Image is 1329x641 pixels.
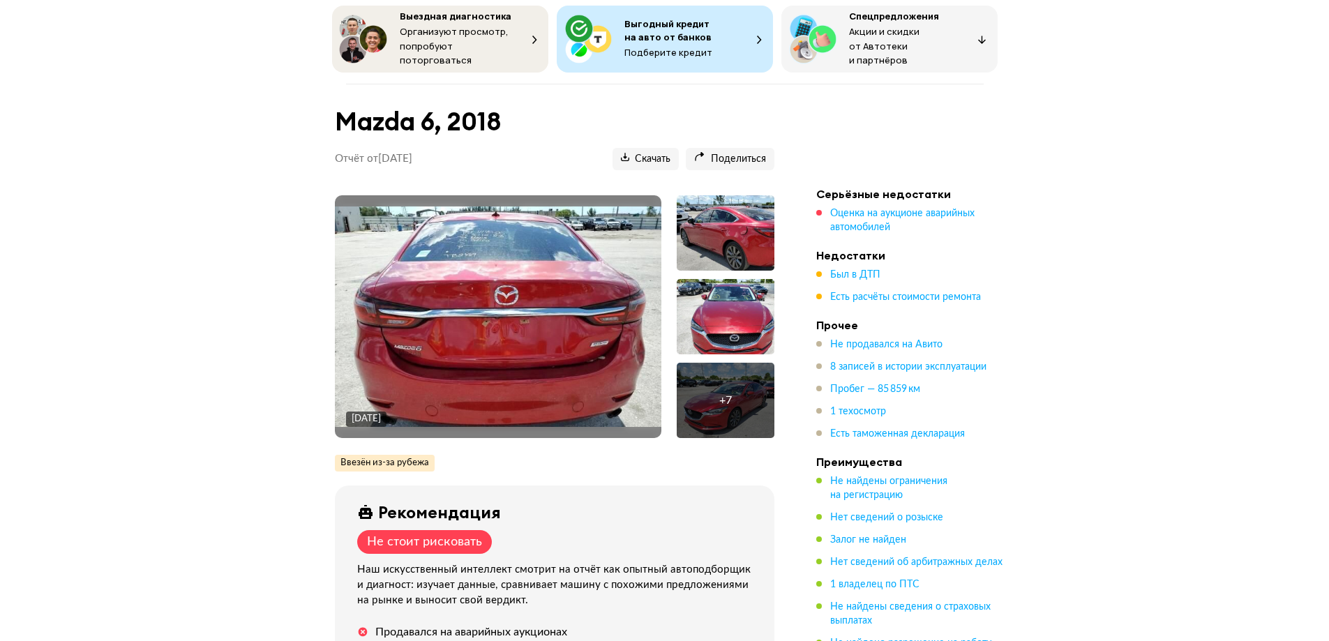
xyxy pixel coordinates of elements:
[694,153,766,166] span: Поделиться
[781,6,998,73] button: СпецпредложенияАкции и скидки от Автотеки и партнёров
[621,153,670,166] span: Скачать
[830,270,880,280] span: Был в ДТП
[830,407,886,416] span: 1 техосмотр
[367,534,482,550] div: Не стоит рисковать
[849,10,939,22] span: Спецпредложения
[830,513,943,522] span: Нет сведений о розыске
[830,209,975,232] span: Оценка на аукционе аварийных автомобилей
[830,557,1003,567] span: Нет сведений об арбитражных делах
[816,248,1012,262] h4: Недостатки
[830,580,919,589] span: 1 владелец по ПТС
[830,476,947,500] span: Не найдены ограничения на регистрацию
[332,6,548,73] button: Выездная диагностикаОрганизуют просмотр, попробуют поторговаться
[686,148,774,170] button: Поделиться
[830,292,981,302] span: Есть расчёты стоимости ремонта
[400,25,509,66] span: Организуют просмотр, попробуют поторговаться
[849,25,919,66] span: Акции и скидки от Автотеки и партнёров
[335,206,661,427] img: Main car
[830,362,986,372] span: 8 записей в истории эксплуатации
[335,152,412,166] p: Отчёт от [DATE]
[816,187,1012,201] h4: Серьёзные недостатки
[830,429,965,439] span: Есть таможенная декларация
[335,107,774,137] h1: Mazda 6, 2018
[352,413,381,425] div: [DATE]
[613,148,679,170] button: Скачать
[830,384,920,394] span: Пробег — 85 859 км
[375,625,567,639] div: Продавался на аварийных аукционах
[378,502,501,522] div: Рекомендация
[830,340,943,349] span: Не продавался на Авито
[816,455,1012,469] h4: Преимущества
[830,535,906,545] span: Залог не найден
[340,457,429,469] span: Ввезён из-за рубежа
[357,562,758,608] div: Наш искусственный интеллект смотрит на отчёт как опытный автоподборщик и диагност: изучает данные...
[816,318,1012,332] h4: Прочее
[557,6,773,73] button: Выгодный кредит на авто от банковПодберите кредит
[830,602,991,626] span: Не найдены сведения о страховых выплатах
[624,46,712,59] span: Подберите кредит
[400,10,511,22] span: Выездная диагностика
[624,17,712,43] span: Выгодный кредит на авто от банков
[719,393,732,407] div: + 7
